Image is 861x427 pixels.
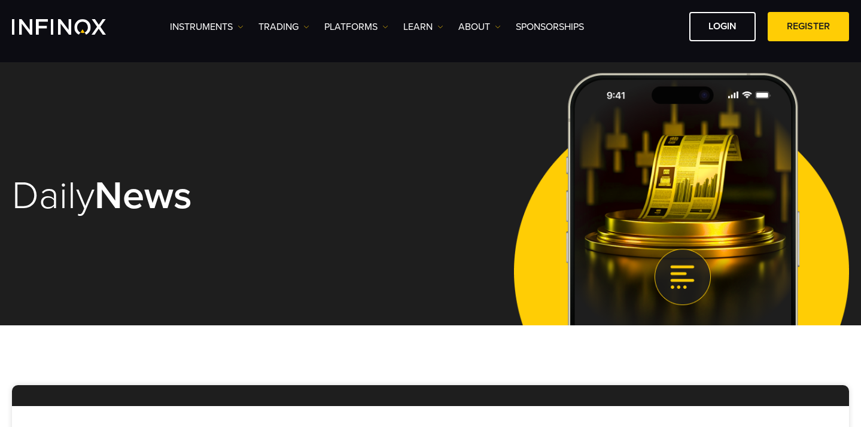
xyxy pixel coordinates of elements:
a: ABOUT [458,20,501,34]
h1: Daily [12,176,472,216]
a: TRADING [258,20,309,34]
a: REGISTER [768,12,849,41]
a: Learn [403,20,443,34]
strong: News [95,172,192,219]
a: SPONSORSHIPS [516,20,584,34]
a: LOGIN [689,12,756,41]
a: PLATFORMS [324,20,388,34]
a: INFINOX Logo [12,19,134,35]
a: Instruments [170,20,244,34]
